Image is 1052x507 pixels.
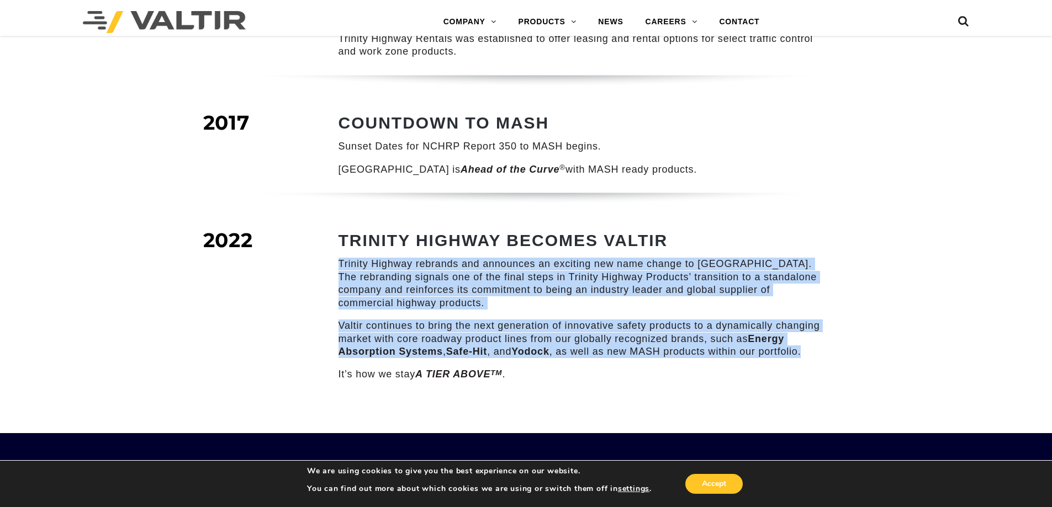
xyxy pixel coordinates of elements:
span: 2022 [203,228,253,252]
p: Valtir continues to bring the next generation of innovative safety products to a dynamically chan... [339,319,827,358]
a: NEWS [587,11,634,33]
a: CAREERS [635,11,709,33]
strong: COUNTDOWN TO MASH [339,114,549,132]
img: Valtir [83,11,246,33]
p: Trinity Highway rebrands and announces an exciting new name change to [GEOGRAPHIC_DATA]. The rebr... [339,258,827,309]
span: 2017 [203,110,250,135]
strong: Yodock [511,346,549,357]
strong: TRINITY HIGHWAY BECOMES VALTIR [339,231,668,249]
sup: ® [559,163,565,172]
sup: TM [490,369,502,377]
a: PRODUCTS [508,11,588,33]
p: Sunset Dates for NCHRP Report 350 to MASH begins. [339,140,827,153]
a: COMPANY [432,11,508,33]
p: [GEOGRAPHIC_DATA] is with MASH ready products. [339,163,827,176]
p: We are using cookies to give you the best experience on our website. [307,466,652,476]
strong: Safe-Hit [446,346,487,357]
em: Ahead of the Curve [461,164,559,175]
button: settings [618,484,649,494]
a: CONTACT [708,11,770,33]
p: Trinity Highway Rentals was established to offer leasing and rental options for select traffic co... [339,33,827,58]
p: You can find out more about which cookies we are using or switch them off in . [307,484,652,494]
p: It’s how we stay . [339,368,827,381]
em: A TIER ABOVE [415,369,502,380]
button: Accept [685,474,743,494]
